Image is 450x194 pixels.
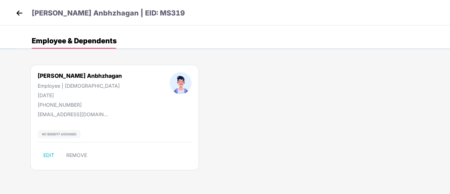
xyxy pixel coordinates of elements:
[61,150,93,161] button: REMOVE
[38,111,108,117] div: [EMAIL_ADDRESS][DOMAIN_NAME]
[32,37,117,44] div: Employee & Dependents
[66,152,87,158] span: REMOVE
[38,72,122,79] div: [PERSON_NAME] Anbhzhagan
[38,130,81,138] img: svg+xml;base64,PHN2ZyB4bWxucz0iaHR0cDovL3d3dy53My5vcmcvMjAwMC9zdmciIHdpZHRoPSIxMjIiIGhlaWdodD0iMj...
[38,92,122,98] div: [DATE]
[170,72,192,94] img: profileImage
[38,83,122,89] div: Employee | [DEMOGRAPHIC_DATA]
[14,8,25,18] img: back
[38,102,122,108] div: [PHONE_NUMBER]
[38,150,60,161] button: EDIT
[32,8,185,19] p: [PERSON_NAME] Anbhzhagan | EID: MS319
[43,152,54,158] span: EDIT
